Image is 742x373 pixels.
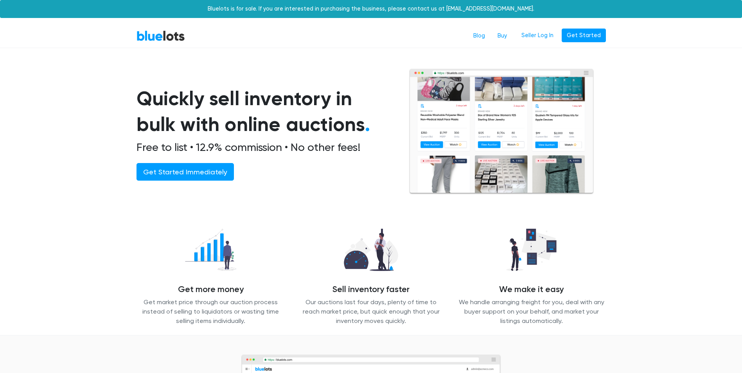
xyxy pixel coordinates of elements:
[137,86,390,138] h1: Quickly sell inventory in bulk with online auctions
[409,68,594,195] img: browserlots-effe8949e13f0ae0d7b59c7c387d2f9fb811154c3999f57e71a08a1b8b46c466.png
[137,163,234,181] a: Get Started Immediately
[338,224,404,275] img: sell_faster-bd2504629311caa3513348c509a54ef7601065d855a39eafb26c6393f8aa8a46.png
[467,29,491,43] a: Blog
[457,298,606,326] p: We handle arranging freight for you, deal with any buyer support on your behalf, and market your ...
[516,29,559,43] a: Seller Log In
[500,224,562,275] img: we_manage-77d26b14627abc54d025a00e9d5ddefd645ea4957b3cc0d2b85b0966dac19dae.png
[365,113,370,136] span: .
[137,141,390,154] h2: Free to list • 12.9% commission • No other fees!
[297,298,446,326] p: Our auctions last four days, plenty of time to reach market price, but quick enough that your inv...
[562,29,606,43] a: Get Started
[178,224,243,275] img: recover_more-49f15717009a7689fa30a53869d6e2571c06f7df1acb54a68b0676dd95821868.png
[457,285,606,295] h4: We make it easy
[491,29,513,43] a: Buy
[137,285,285,295] h4: Get more money
[137,298,285,326] p: Get market price through our auction process instead of selling to liquidators or wasting time se...
[137,30,185,41] a: BlueLots
[297,285,446,295] h4: Sell inventory faster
